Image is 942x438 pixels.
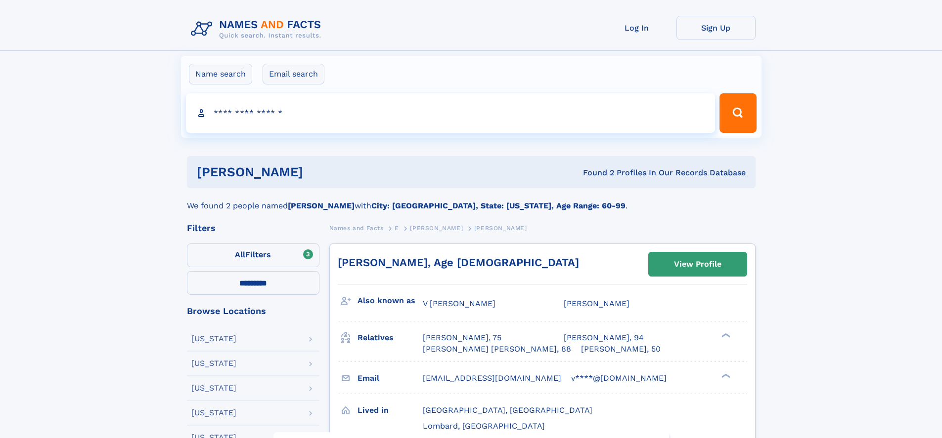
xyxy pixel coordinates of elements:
[423,332,501,343] a: [PERSON_NAME], 75
[189,64,252,84] label: Name search
[474,225,527,232] span: [PERSON_NAME]
[358,370,423,387] h3: Email
[191,384,236,392] div: [US_STATE]
[719,372,731,379] div: ❯
[410,222,463,234] a: [PERSON_NAME]
[423,405,592,415] span: [GEOGRAPHIC_DATA], [GEOGRAPHIC_DATA]
[423,373,561,383] span: [EMAIL_ADDRESS][DOMAIN_NAME]
[186,93,716,133] input: search input
[443,167,746,178] div: Found 2 Profiles In Our Records Database
[191,359,236,367] div: [US_STATE]
[187,188,756,212] div: We found 2 people named with .
[423,299,495,308] span: V [PERSON_NAME]
[197,166,443,178] h1: [PERSON_NAME]
[597,16,676,40] a: Log In
[371,201,626,210] b: City: [GEOGRAPHIC_DATA], State: [US_STATE], Age Range: 60-99
[358,402,423,419] h3: Lived in
[358,329,423,346] h3: Relatives
[235,250,245,259] span: All
[410,225,463,232] span: [PERSON_NAME]
[676,16,756,40] a: Sign Up
[187,243,319,267] label: Filters
[187,16,329,42] img: Logo Names and Facts
[649,252,747,276] a: View Profile
[564,299,629,308] span: [PERSON_NAME]
[674,253,721,276] div: View Profile
[191,409,236,417] div: [US_STATE]
[358,292,423,309] h3: Also known as
[395,225,399,232] span: E
[187,224,319,233] div: Filters
[288,201,355,210] b: [PERSON_NAME]
[719,93,756,133] button: Search Button
[564,332,644,343] a: [PERSON_NAME], 94
[423,344,571,355] a: [PERSON_NAME] [PERSON_NAME], 88
[719,332,731,339] div: ❯
[191,335,236,343] div: [US_STATE]
[263,64,324,84] label: Email search
[329,222,384,234] a: Names and Facts
[338,256,579,269] a: [PERSON_NAME], Age [DEMOGRAPHIC_DATA]
[581,344,661,355] a: [PERSON_NAME], 50
[187,307,319,316] div: Browse Locations
[423,421,545,431] span: Lombard, [GEOGRAPHIC_DATA]
[395,222,399,234] a: E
